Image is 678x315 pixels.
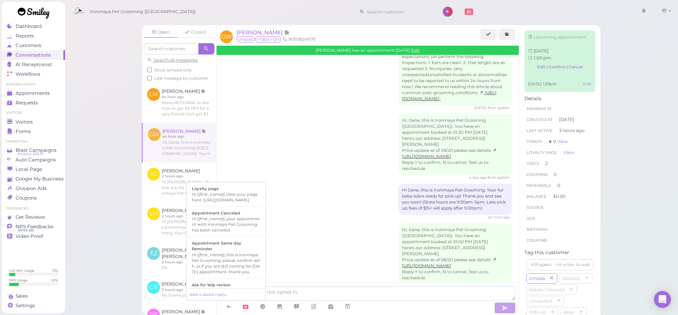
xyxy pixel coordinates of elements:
[2,155,65,165] a: Auto Campaigns
[281,36,317,42] li: 9092824976
[402,148,497,159] a: [URL][DOMAIN_NAME]
[527,128,553,133] span: Last Active
[524,250,595,256] div: Tag this customer
[236,29,284,36] span: [PERSON_NAME]
[557,139,568,144] a: View
[2,98,65,108] a: Requests
[9,268,35,273] div: Call Min. Usage
[527,227,548,232] span: Birthday
[16,233,43,239] span: Video Proof
[192,211,240,216] b: Appointment Canceled
[364,6,433,17] input: Search customer
[178,27,212,38] a: Closed
[527,139,542,144] span: Points
[192,252,260,275] div: Hi {{first_name}}, this is Ironmaya Pet Grooming, please confirm with us if you are still coming ...
[2,110,65,115] li: Visitors
[398,223,512,285] div: Hi, Gene, this is Ironmaya Pet Grooming ([GEOGRAPHIC_DATA]). You have an appointment booked at 01...
[18,228,34,233] span: NPS® 100
[16,214,45,220] span: Get Reviews
[16,33,34,39] span: Reports
[2,127,65,136] a: Forms
[236,29,289,36] a: [PERSON_NAME]
[2,231,65,241] a: Video Proof
[528,287,566,292] span: Rabies Checked
[534,55,551,61] span: 1:00 pm
[528,298,553,304] span: Unwanted
[18,151,44,157] span: Balance: $20.00
[16,62,52,68] span: AI Receptionist
[2,117,65,127] a: Visitors
[16,176,64,182] span: Google My Business
[16,52,51,58] span: Conversations
[2,69,65,79] a: Workflows
[526,259,593,270] input: VIP,spam
[192,191,260,203] div: Hi {{first_name}}, view your page here: [URL][DOMAIN_NAME]
[2,31,65,41] a: Reports
[2,212,65,222] a: Get Reviews
[398,114,512,175] div: Hi, Gene, this is Ironmaya Pet Grooming ([GEOGRAPHIC_DATA]). You have an appointment booked at 01...
[284,29,289,36] span: Note
[528,34,592,40] div: Upcoming appointment
[528,310,547,315] span: Difficult
[488,175,510,180] span: from system
[654,291,671,308] div: Open Intercom Messenger
[90,2,196,22] span: Ironmaya Pet Grooming ([GEOGRAPHIC_DATA])
[16,224,53,230] span: NPS Feedbacks
[402,90,496,101] a: [URL][DOMAIN_NAME].
[534,48,548,53] span: Wed Oct 01 2025 13:00:00 GMT-0700 (Pacific Daylight Time)
[16,166,42,172] span: Local Page
[192,282,230,287] b: Ask for Yelp review
[528,276,546,281] span: Umpaa
[16,42,41,48] span: Customers
[16,185,47,191] span: Groupon Ads
[398,26,512,105] div: Hi [PERSON_NAME] , thank you for choosing Ironmaya Pet Grooming, where the safety and well-being ...
[411,48,420,53] a: Edit
[561,276,581,281] span: blacklist
[527,205,544,210] span: Source
[2,60,65,69] a: AI Receptionist
[528,81,592,87] div: [DATE] 1:30pm
[402,257,497,268] a: [URL][DOMAIN_NAME]
[2,41,65,50] a: Customers
[527,161,539,166] span: Visits
[524,180,595,191] li: 0
[236,36,254,42] span: Umpaa
[527,238,547,243] span: Coupons
[189,292,228,297] a: Add a saved reply...
[316,48,411,53] span: [PERSON_NAME] has an appointment [DATE]
[16,195,37,201] span: Coupons
[147,68,152,72] input: Show unread only
[2,139,65,144] li: Marketing
[488,215,510,219] span: 09/17/2025 02:24pm
[16,293,28,299] span: Sales
[16,71,40,77] span: Workflows
[220,30,233,43] span: GW
[2,174,65,184] a: Google My Business
[154,76,208,81] span: Last message by customer
[2,88,65,98] a: Appointments
[16,100,38,106] span: Requests
[556,262,590,268] div: hit enter to add
[2,50,65,60] a: Conversations
[16,157,56,163] span: Auto Campaigns
[527,106,551,111] span: Member ID
[16,128,31,134] span: Forms
[147,57,198,63] a: Search all messages
[51,278,58,282] div: 20 %
[553,194,565,199] span: $0.00
[16,90,50,96] span: Appointments
[528,62,592,72] a: Edit | Confirm | Cancel
[475,105,488,110] span: 09/03/2025 06:26pm
[255,36,281,42] span: 1-15lbs 1-12H
[559,116,574,123] span: [DATE]
[559,127,585,134] span: 3 hours ago
[192,216,260,233] div: Hi {{first_name}}, your appointment with Ironmaya Pet Grooming has been canceled.
[154,68,191,73] span: Show unread only
[527,172,547,177] span: Coupons
[16,23,42,29] span: Dashboard
[2,184,65,193] a: Groupon Ads
[398,184,512,215] div: Hi Gene, this is Ironmaya Pet Grooming. Your fur baby is/are ready for pick up! Thank you and see...
[2,222,65,231] a: NPS Feedbacks NPS® 100
[527,183,551,188] span: Referrals
[524,169,595,180] li: 0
